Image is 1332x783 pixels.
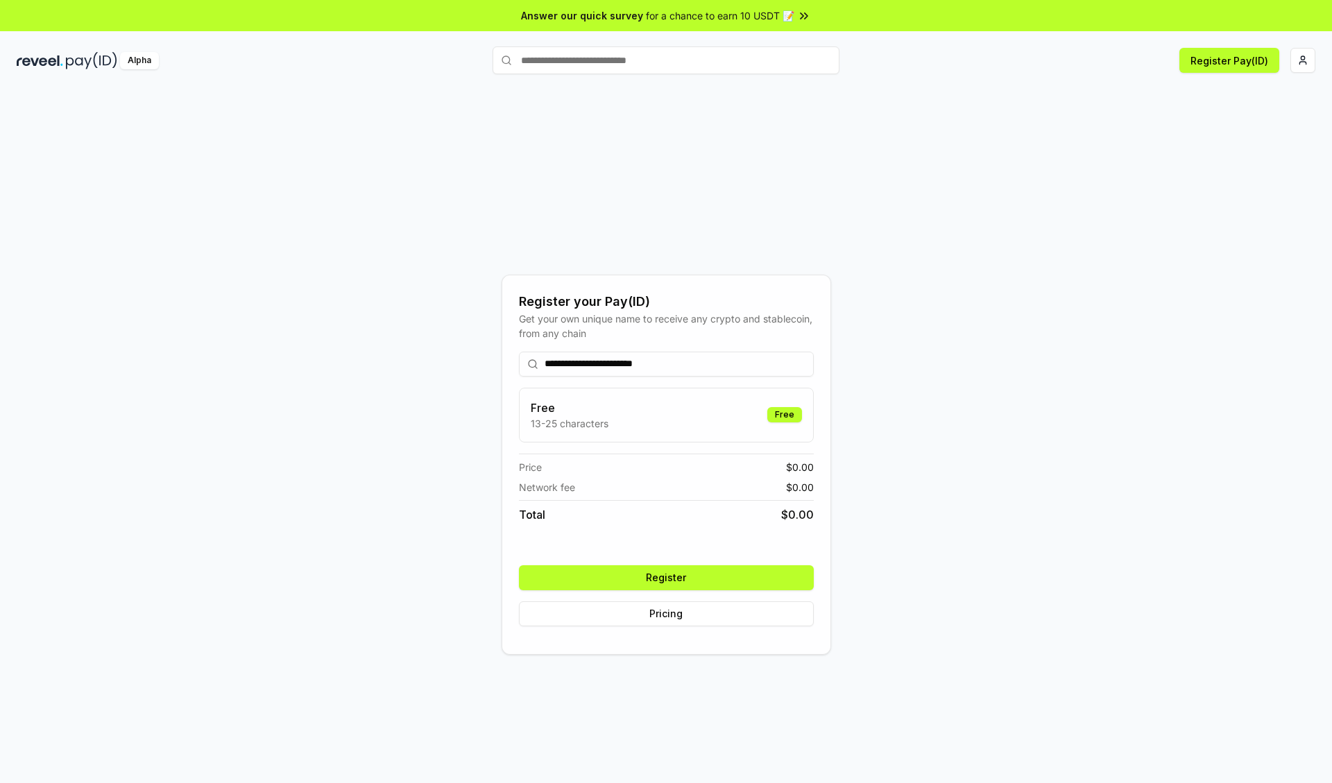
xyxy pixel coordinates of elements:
[646,8,794,23] span: for a chance to earn 10 USDT 📝
[1179,48,1279,73] button: Register Pay(ID)
[521,8,643,23] span: Answer our quick survey
[66,52,117,69] img: pay_id
[786,480,814,494] span: $ 0.00
[519,460,542,474] span: Price
[786,460,814,474] span: $ 0.00
[519,565,814,590] button: Register
[531,416,608,431] p: 13-25 characters
[519,480,575,494] span: Network fee
[519,292,814,311] div: Register your Pay(ID)
[531,399,608,416] h3: Free
[120,52,159,69] div: Alpha
[519,311,814,341] div: Get your own unique name to receive any crypto and stablecoin, from any chain
[17,52,63,69] img: reveel_dark
[519,506,545,523] span: Total
[767,407,802,422] div: Free
[519,601,814,626] button: Pricing
[781,506,814,523] span: $ 0.00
